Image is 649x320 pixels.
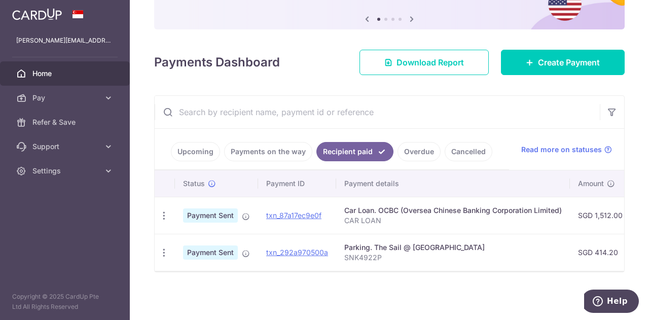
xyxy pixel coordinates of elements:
[32,117,99,127] span: Refer & Save
[570,234,631,271] td: SGD 414.20
[32,68,99,79] span: Home
[266,211,321,220] a: txn_87a17ec9e0f
[584,290,639,315] iframe: Opens a widget where you can find more information
[266,248,328,257] a: txn_292a970500a
[16,35,114,46] p: [PERSON_NAME][EMAIL_ADDRESS][DOMAIN_NAME]
[183,208,238,223] span: Payment Sent
[171,142,220,161] a: Upcoming
[344,253,562,263] p: SNK4922P
[183,245,238,260] span: Payment Sent
[396,56,464,68] span: Download Report
[344,216,562,226] p: CAR LOAN
[336,170,570,197] th: Payment details
[316,142,393,161] a: Recipient paid
[183,179,205,189] span: Status
[359,50,489,75] a: Download Report
[521,145,612,155] a: Read more on statuses
[570,197,631,234] td: SGD 1,512.00
[445,142,492,161] a: Cancelled
[538,56,600,68] span: Create Payment
[398,142,441,161] a: Overdue
[155,96,600,128] input: Search by recipient name, payment id or reference
[501,50,625,75] a: Create Payment
[224,142,312,161] a: Payments on the way
[521,145,602,155] span: Read more on statuses
[258,170,336,197] th: Payment ID
[12,8,62,20] img: CardUp
[344,242,562,253] div: Parking. The Sail @ [GEOGRAPHIC_DATA]
[32,166,99,176] span: Settings
[344,205,562,216] div: Car Loan. OCBC (Oversea Chinese Banking Corporation Limited)
[32,93,99,103] span: Pay
[578,179,604,189] span: Amount
[32,141,99,152] span: Support
[154,53,280,72] h4: Payments Dashboard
